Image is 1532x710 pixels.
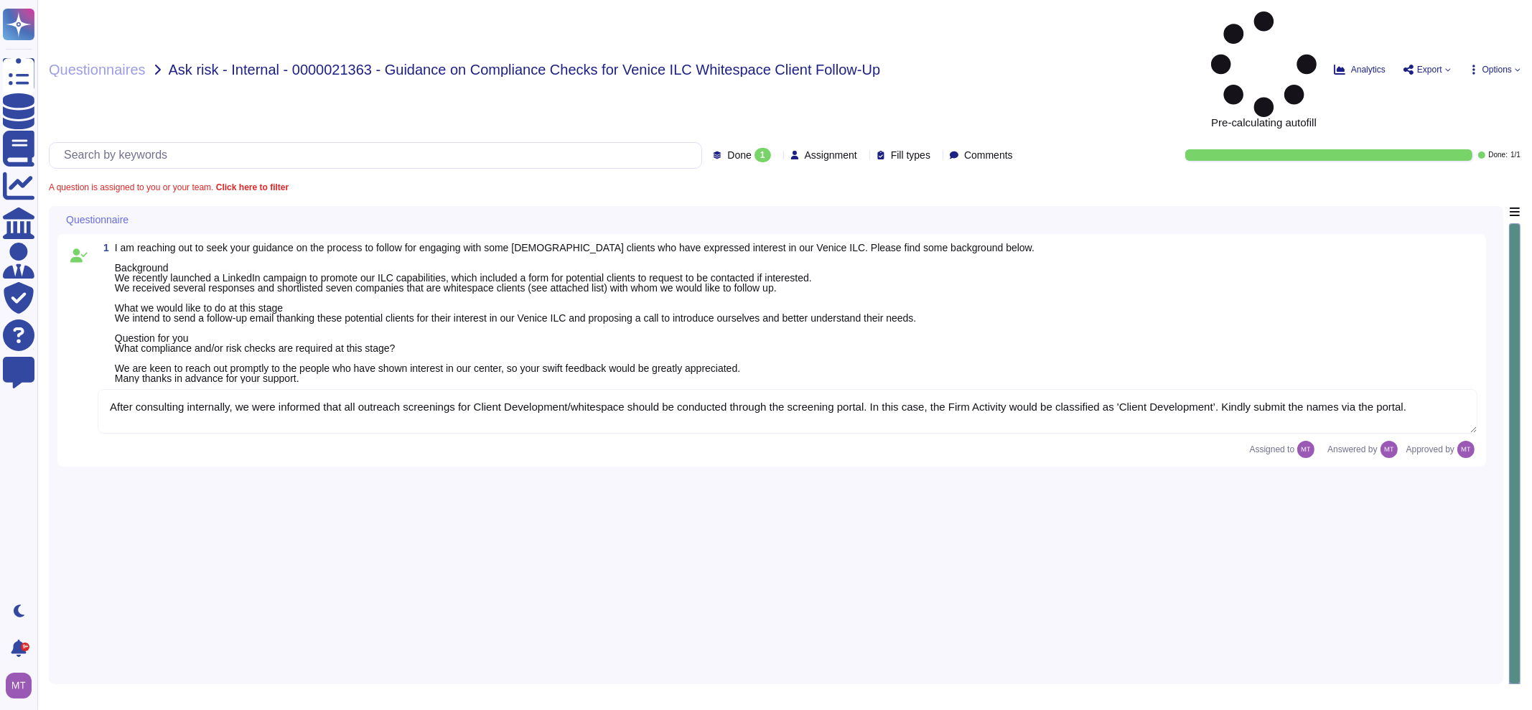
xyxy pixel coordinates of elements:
img: user [1297,441,1314,458]
span: I am reaching out to seek your guidance on the process to follow for engaging with some [DEMOGRAP... [115,242,1034,384]
span: 1 / 1 [1510,151,1521,159]
span: Assigned to [1250,441,1322,458]
span: Ask risk - Internal - 0000021363 - Guidance on Compliance Checks for Venice ILC Whitespace Client... [169,62,881,77]
img: user [1381,441,1398,458]
span: Done: [1488,151,1508,159]
b: Click here to filter [213,182,289,192]
input: Search by keywords [57,143,701,168]
span: Comments [964,150,1013,160]
img: user [1457,441,1475,458]
button: user [3,670,42,701]
span: Options [1482,65,1512,74]
span: 1 [98,243,109,253]
div: 1 [755,148,771,162]
span: Assignment [805,150,857,160]
span: A question is assigned to you or your team. [49,183,289,192]
span: Questionnaire [66,215,129,225]
span: Export [1417,65,1442,74]
img: user [6,673,32,699]
div: 9+ [21,643,29,651]
span: Questionnaires [49,62,146,77]
span: Answered by [1327,445,1377,454]
button: Analytics [1334,64,1386,75]
textarea: After consulting internally, we were informed that all outreach screenings for Client Development... [98,389,1477,434]
span: Analytics [1351,65,1386,74]
span: Pre-calculating autofill [1211,11,1317,128]
span: Approved by [1406,445,1454,454]
span: Fill types [891,150,930,160]
span: Done [727,150,751,160]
